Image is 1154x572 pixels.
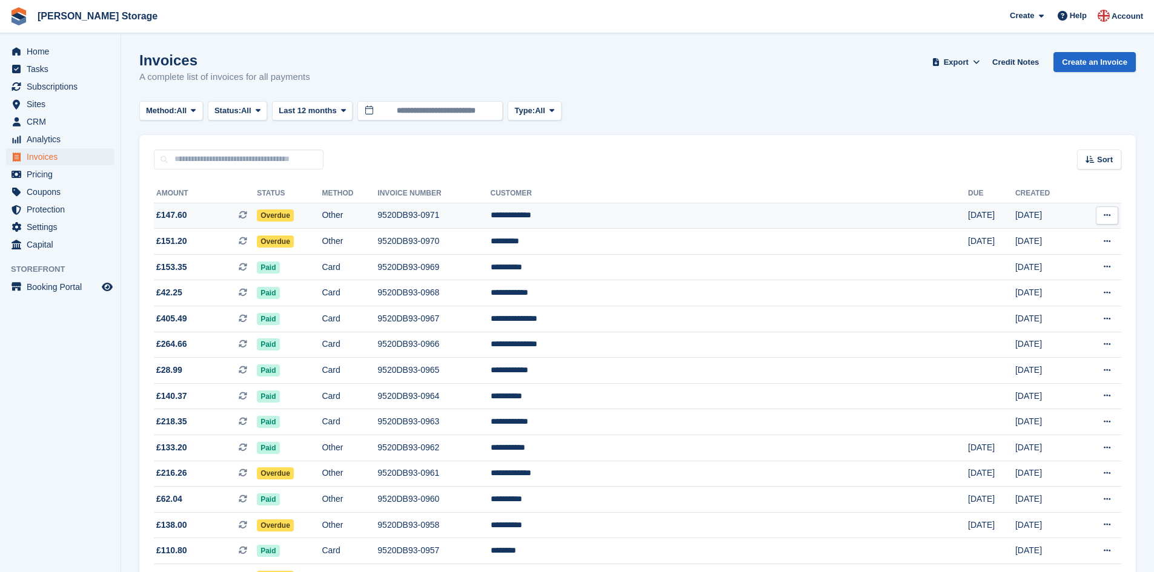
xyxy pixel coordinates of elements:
[257,209,294,222] span: Overdue
[146,105,177,117] span: Method:
[377,435,490,461] td: 9520DB93-0962
[1097,154,1113,166] span: Sort
[322,332,377,358] td: Card
[11,263,121,275] span: Storefront
[377,487,490,513] td: 9520DB93-0960
[944,56,969,68] span: Export
[257,261,279,274] span: Paid
[322,487,377,513] td: Other
[322,461,377,487] td: Other
[1015,184,1076,203] th: Created
[156,415,187,428] span: £218.35
[322,229,377,255] td: Other
[322,435,377,461] td: Other
[27,236,99,253] span: Capital
[156,467,187,479] span: £216.26
[322,358,377,384] td: Card
[322,538,377,564] td: Card
[1070,10,1087,22] span: Help
[535,105,545,117] span: All
[1015,461,1076,487] td: [DATE]
[322,203,377,229] td: Other
[377,461,490,487] td: 9520DB93-0961
[27,96,99,113] span: Sites
[6,236,114,253] a: menu
[1015,306,1076,332] td: [DATE]
[968,435,1015,461] td: [DATE]
[156,312,187,325] span: £405.49
[514,105,535,117] span: Type:
[6,201,114,218] a: menu
[156,286,182,299] span: £42.25
[508,101,561,121] button: Type: All
[377,203,490,229] td: 9520DB93-0971
[6,183,114,200] a: menu
[139,52,310,68] h1: Invoices
[1015,229,1076,255] td: [DATE]
[322,254,377,280] td: Card
[377,383,490,409] td: 9520DB93-0964
[6,148,114,165] a: menu
[491,184,969,203] th: Customer
[33,6,162,26] a: [PERSON_NAME] Storage
[968,203,1015,229] td: [DATE]
[177,105,187,117] span: All
[1112,10,1143,22] span: Account
[257,442,279,454] span: Paid
[257,364,279,376] span: Paid
[156,390,187,403] span: £140.37
[377,538,490,564] td: 9520DB93-0957
[968,184,1015,203] th: Due
[257,184,322,203] th: Status
[1015,358,1076,384] td: [DATE]
[156,519,187,531] span: £138.00
[156,209,187,222] span: £147.60
[1015,435,1076,461] td: [DATE]
[6,43,114,60] a: menu
[322,280,377,306] td: Card
[27,201,99,218] span: Protection
[1015,383,1076,409] td: [DATE]
[322,512,377,538] td: Other
[987,52,1044,72] a: Credit Notes
[27,131,99,148] span: Analytics
[1015,512,1076,538] td: [DATE]
[968,487,1015,513] td: [DATE]
[1010,10,1034,22] span: Create
[377,229,490,255] td: 9520DB93-0970
[257,313,279,325] span: Paid
[139,70,310,84] p: A complete list of invoices for all payments
[929,52,983,72] button: Export
[377,254,490,280] td: 9520DB93-0969
[27,148,99,165] span: Invoices
[377,280,490,306] td: 9520DB93-0968
[27,43,99,60] span: Home
[27,78,99,95] span: Subscriptions
[156,441,187,454] span: £133.20
[1015,409,1076,435] td: [DATE]
[156,493,182,505] span: £62.04
[322,306,377,332] td: Card
[279,105,336,117] span: Last 12 months
[154,184,257,203] th: Amount
[257,467,294,479] span: Overdue
[257,235,294,248] span: Overdue
[377,306,490,332] td: 9520DB93-0967
[1015,254,1076,280] td: [DATE]
[27,219,99,235] span: Settings
[27,113,99,130] span: CRM
[257,493,279,505] span: Paid
[968,512,1015,538] td: [DATE]
[377,409,490,435] td: 9520DB93-0963
[156,338,187,350] span: £264.66
[6,96,114,113] a: menu
[156,364,182,376] span: £28.99
[156,544,187,557] span: £110.80
[257,545,279,557] span: Paid
[322,184,377,203] th: Method
[6,219,114,235] a: menu
[6,166,114,183] a: menu
[257,519,294,531] span: Overdue
[322,383,377,409] td: Card
[257,338,279,350] span: Paid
